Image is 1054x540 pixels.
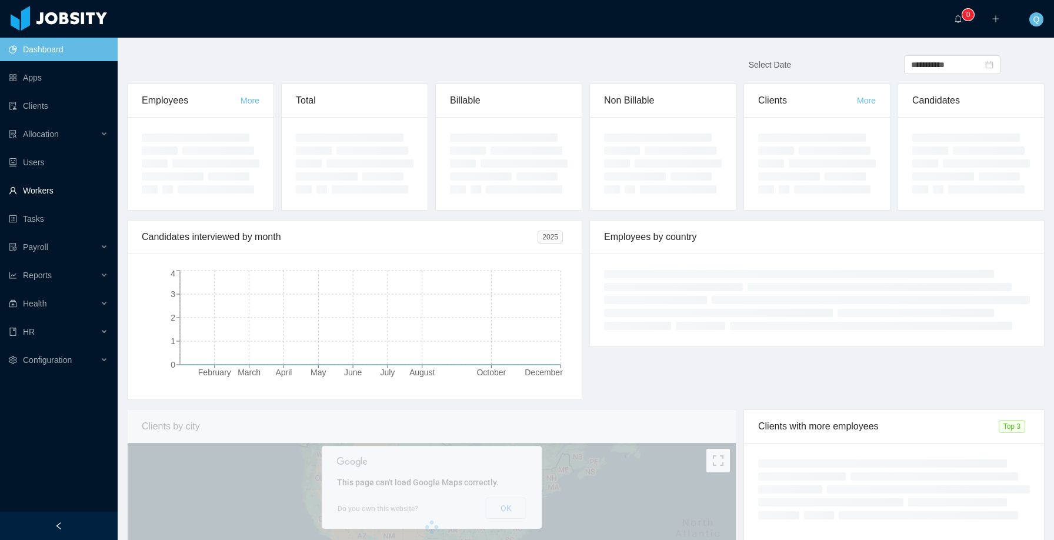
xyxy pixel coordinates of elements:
tspan: October [476,368,506,377]
span: Payroll [23,242,48,252]
a: icon: pie-chartDashboard [9,38,108,61]
a: More [241,96,259,105]
tspan: February [198,368,231,377]
tspan: June [344,368,362,377]
span: Reports [23,271,52,280]
tspan: May [311,368,326,377]
span: Select Date [749,60,791,69]
a: More [857,96,876,105]
i: icon: line-chart [9,271,17,279]
i: icon: file-protect [9,243,17,251]
i: icon: setting [9,356,17,364]
i: icon: calendar [985,61,993,69]
tspan: July [380,368,395,377]
a: icon: profileTasks [9,207,108,231]
div: Clients with more employees [758,410,999,443]
span: Allocation [23,129,59,139]
div: Employees by country [604,221,1030,254]
div: Billable [450,84,568,117]
sup: 0 [962,9,974,21]
span: HR [23,327,35,336]
span: 2025 [538,231,563,244]
div: Non Billable [604,84,722,117]
tspan: 3 [171,289,175,299]
tspan: 1 [171,336,175,346]
tspan: 4 [171,269,175,278]
a: icon: appstoreApps [9,66,108,89]
tspan: December [525,368,563,377]
i: icon: medicine-box [9,299,17,308]
span: Health [23,299,46,308]
i: icon: solution [9,130,17,138]
tspan: March [238,368,261,377]
span: Q [1033,12,1040,26]
tspan: April [275,368,292,377]
div: Candidates [912,84,1030,117]
div: Candidates interviewed by month [142,221,538,254]
a: icon: auditClients [9,94,108,118]
div: Clients [758,84,857,117]
div: Total [296,84,413,117]
a: icon: userWorkers [9,179,108,202]
i: icon: plus [992,15,1000,23]
div: Employees [142,84,241,117]
tspan: 0 [171,360,175,369]
i: icon: book [9,328,17,336]
tspan: 2 [171,313,175,322]
tspan: August [409,368,435,377]
i: icon: bell [954,15,962,23]
a: icon: robotUsers [9,151,108,174]
span: Top 3 [999,420,1025,433]
span: Configuration [23,355,72,365]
